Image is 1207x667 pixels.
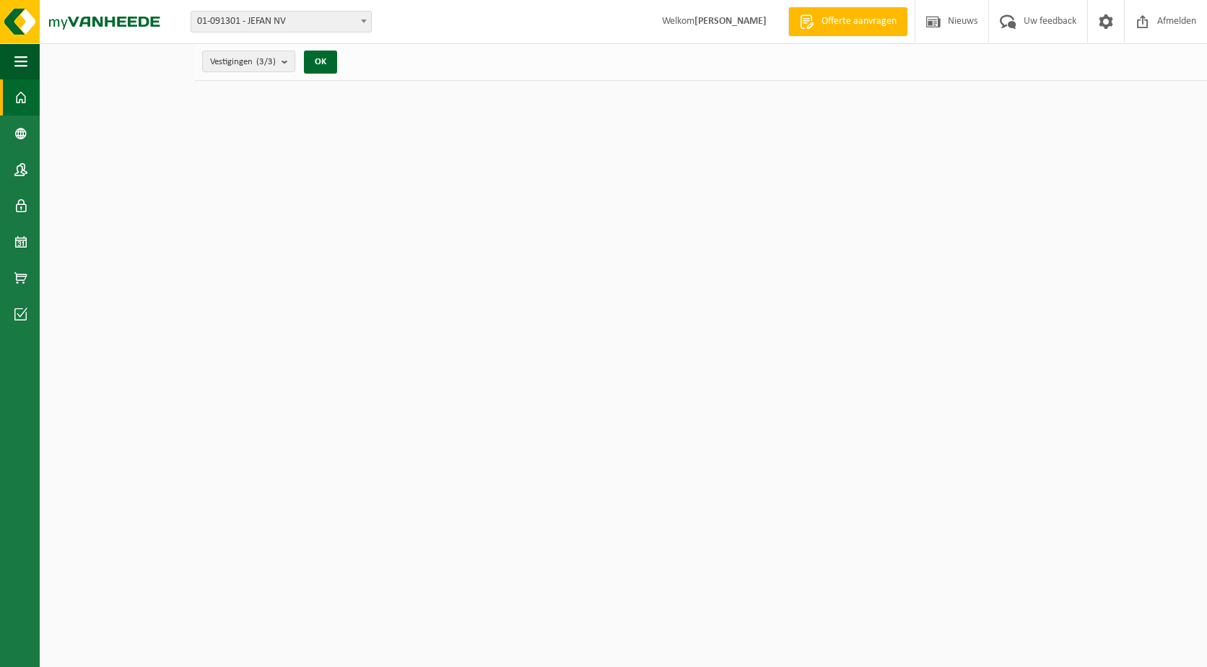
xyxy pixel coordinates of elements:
[210,51,276,73] span: Vestigingen
[304,51,337,74] button: OK
[191,12,371,32] span: 01-091301 - JEFAN NV
[191,11,372,32] span: 01-091301 - JEFAN NV
[202,51,295,72] button: Vestigingen(3/3)
[788,7,907,36] a: Offerte aanvragen
[256,57,276,66] count: (3/3)
[694,16,767,27] strong: [PERSON_NAME]
[818,14,900,29] span: Offerte aanvragen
